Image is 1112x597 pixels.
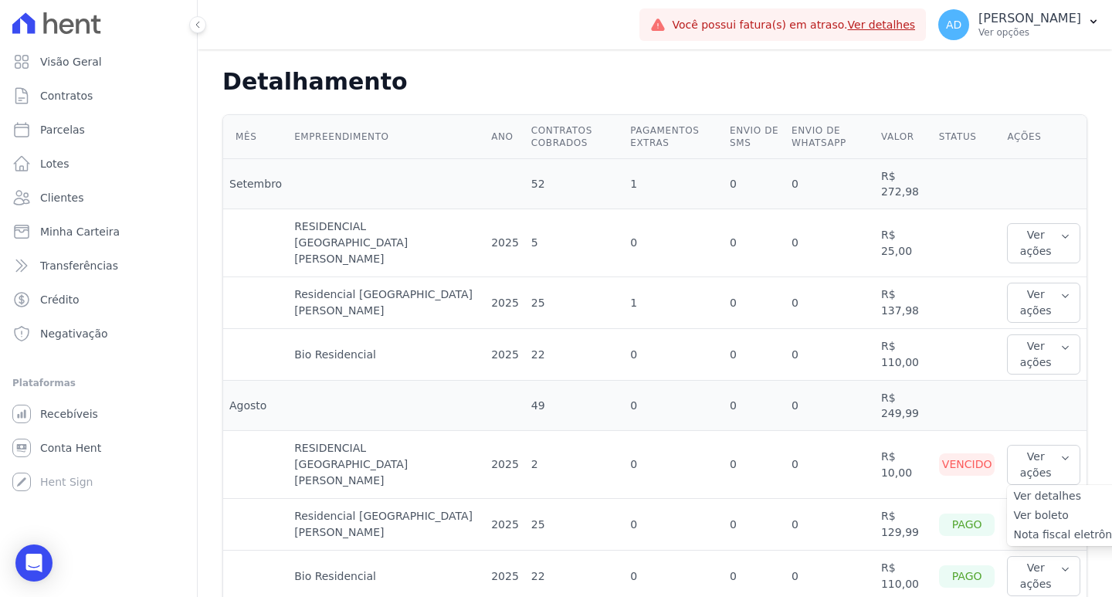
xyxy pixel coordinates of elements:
span: Contratos [40,88,93,103]
a: Conta Hent [6,432,191,463]
td: R$ 272,98 [875,159,933,209]
span: AD [946,19,961,30]
td: Bio Residencial [288,329,485,381]
h2: Detalhamento [222,68,1087,96]
div: Pago [939,514,995,536]
span: Lotes [40,156,69,171]
td: RESIDENCIAL [GEOGRAPHIC_DATA][PERSON_NAME] [288,431,485,499]
td: Residencial [GEOGRAPHIC_DATA][PERSON_NAME] [288,277,485,329]
button: Ver ações [1007,334,1080,375]
td: Setembro [223,159,288,209]
th: Empreendimento [288,115,485,159]
td: R$ 249,99 [875,381,933,431]
a: Parcelas [6,114,191,145]
th: Envio de SMS [724,115,785,159]
td: R$ 10,00 [875,431,933,499]
td: 0 [785,431,875,499]
a: Lotes [6,148,191,179]
td: RESIDENCIAL [GEOGRAPHIC_DATA][PERSON_NAME] [288,209,485,277]
th: Contratos cobrados [525,115,624,159]
span: Minha Carteira [40,224,120,239]
th: Pagamentos extras [624,115,724,159]
td: 22 [525,329,624,381]
td: R$ 129,99 [875,499,933,551]
div: Vencido [939,453,995,476]
a: Ver detalhes [848,19,916,31]
td: 0 [785,329,875,381]
td: 0 [624,499,724,551]
a: Negativação [6,318,191,349]
a: Visão Geral [6,46,191,77]
p: Ver opções [978,26,1081,39]
td: 0 [785,499,875,551]
span: Transferências [40,258,118,273]
a: Recebíveis [6,399,191,429]
a: Clientes [6,182,191,213]
p: [PERSON_NAME] [978,11,1081,26]
a: Transferências [6,250,191,281]
td: 0 [624,329,724,381]
span: Parcelas [40,122,85,137]
div: Plataformas [12,374,185,392]
th: Envio de Whatsapp [785,115,875,159]
td: 0 [785,277,875,329]
a: Crédito [6,284,191,315]
span: Crédito [40,292,80,307]
td: 2025 [485,209,525,277]
td: R$ 25,00 [875,209,933,277]
span: Recebíveis [40,406,98,422]
th: Ações [1001,115,1087,159]
button: Ver ações [1007,283,1080,323]
td: 25 [525,277,624,329]
button: Ver ações [1007,445,1080,485]
td: R$ 137,98 [875,277,933,329]
td: 1 [624,277,724,329]
th: Status [933,115,1002,159]
th: Valor [875,115,933,159]
th: Ano [485,115,525,159]
td: 0 [724,499,785,551]
td: 0 [724,431,785,499]
a: Contratos [6,80,191,111]
td: 0 [785,381,875,431]
td: Agosto [223,381,288,431]
td: 5 [525,209,624,277]
span: Conta Hent [40,440,101,456]
td: 0 [724,329,785,381]
button: Ver ações [1007,556,1080,596]
td: 2025 [485,329,525,381]
td: 0 [724,381,785,431]
td: 0 [724,159,785,209]
td: 49 [525,381,624,431]
td: 0 [785,159,875,209]
span: Clientes [40,190,83,205]
td: 2025 [485,431,525,499]
a: Minha Carteira [6,216,191,247]
button: AD [PERSON_NAME] Ver opções [926,3,1112,46]
span: Você possui fatura(s) em atraso. [672,17,915,33]
td: 0 [624,431,724,499]
td: 1 [624,159,724,209]
button: Ver ações [1007,223,1080,263]
td: 0 [624,381,724,431]
td: 2025 [485,499,525,551]
div: Open Intercom Messenger [15,544,53,582]
div: Pago [939,565,995,588]
span: Negativação [40,326,108,341]
td: R$ 110,00 [875,329,933,381]
td: 0 [724,209,785,277]
td: 25 [525,499,624,551]
span: Visão Geral [40,54,102,70]
td: Residencial [GEOGRAPHIC_DATA][PERSON_NAME] [288,499,485,551]
td: 0 [785,209,875,277]
td: 52 [525,159,624,209]
td: 2 [525,431,624,499]
td: 0 [624,209,724,277]
td: 2025 [485,277,525,329]
th: Mês [223,115,288,159]
td: 0 [724,277,785,329]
